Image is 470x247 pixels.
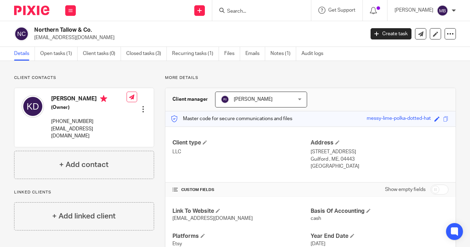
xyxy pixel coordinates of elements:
h4: Link To Website [172,208,310,215]
label: Show empty fields [385,186,426,193]
h3: Client manager [172,96,208,103]
span: [DATE] [311,241,325,246]
span: [EMAIL_ADDRESS][DOMAIN_NAME] [172,216,253,221]
span: Get Support [328,8,355,13]
a: Audit logs [301,47,329,61]
input: Search [226,8,290,15]
span: [PERSON_NAME] [234,97,273,102]
a: Client tasks (0) [83,47,121,61]
p: [PERSON_NAME] [395,7,433,14]
p: Master code for secure communications and files [171,115,292,122]
h4: Basis Of Accounting [311,208,448,215]
p: LLC [172,148,310,155]
span: cash [311,216,321,221]
p: Guilford , ME, 04443 [311,156,448,163]
a: Closed tasks (3) [126,47,167,61]
span: Etsy [172,241,182,246]
h4: + Add linked client [52,211,116,222]
div: messy-lime-polka-dotted-hat [367,115,431,123]
p: [EMAIL_ADDRESS][DOMAIN_NAME] [34,34,360,41]
a: Files [224,47,240,61]
p: [STREET_ADDRESS] [311,148,448,155]
h4: Address [311,139,448,147]
i: Primary [100,95,107,102]
h4: [PERSON_NAME] [51,95,127,104]
a: Details [14,47,35,61]
h4: CUSTOM FIELDS [172,187,310,193]
img: svg%3E [22,95,44,118]
h4: Client type [172,139,310,147]
p: [GEOGRAPHIC_DATA] [311,163,448,170]
a: Emails [245,47,265,61]
h4: + Add contact [59,159,109,170]
h4: Platforms [172,233,310,240]
a: Notes (1) [270,47,296,61]
img: svg%3E [437,5,448,16]
p: More details [165,75,456,81]
h5: (Owner) [51,104,127,111]
a: Create task [371,28,411,39]
a: Recurring tasks (1) [172,47,219,61]
p: Client contacts [14,75,154,81]
p: [PHONE_NUMBER] [51,118,127,125]
h2: Northern Tallow & Co. [34,26,295,34]
p: [EMAIL_ADDRESS][DOMAIN_NAME] [51,125,127,140]
h4: Year End Date [311,233,448,240]
img: svg%3E [14,26,29,41]
img: Pixie [14,6,49,15]
p: Linked clients [14,190,154,195]
a: Open tasks (1) [40,47,78,61]
img: svg%3E [221,95,229,104]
